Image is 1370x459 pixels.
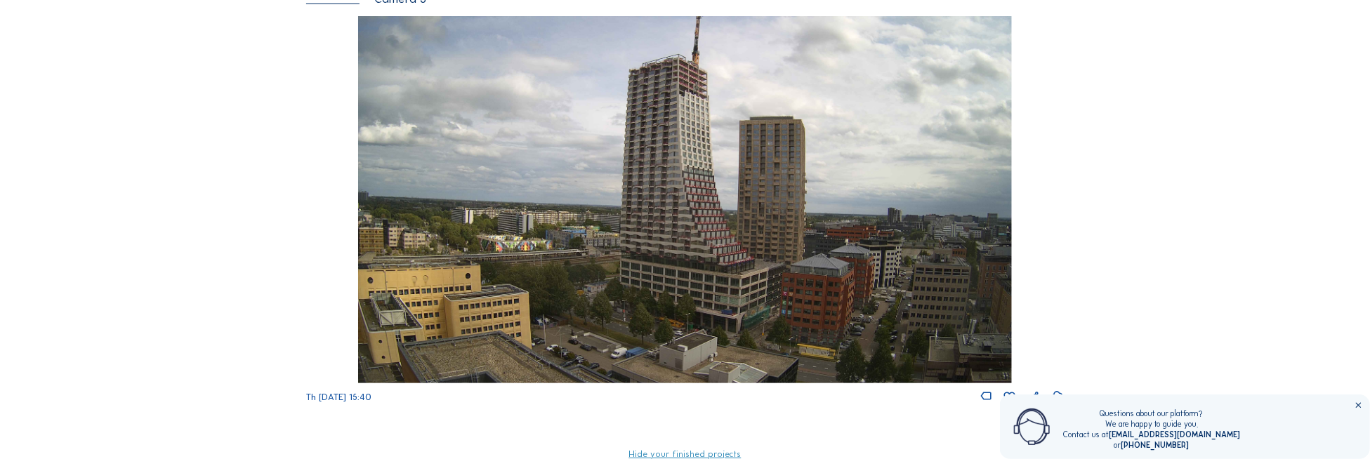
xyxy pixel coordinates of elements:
[1063,440,1240,451] div: or
[306,392,371,402] span: Th [DATE] 15:40
[628,450,741,459] a: Hide your finished projects
[1121,440,1190,450] a: [PHONE_NUMBER]
[1109,430,1240,439] a: [EMAIL_ADDRESS][DOMAIN_NAME]
[358,16,1011,383] img: Image
[1014,408,1050,445] img: operator
[1063,430,1240,440] div: Contact us at
[1063,419,1240,430] div: We are happy to guide you.
[1063,408,1240,419] div: Questions about our platform?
